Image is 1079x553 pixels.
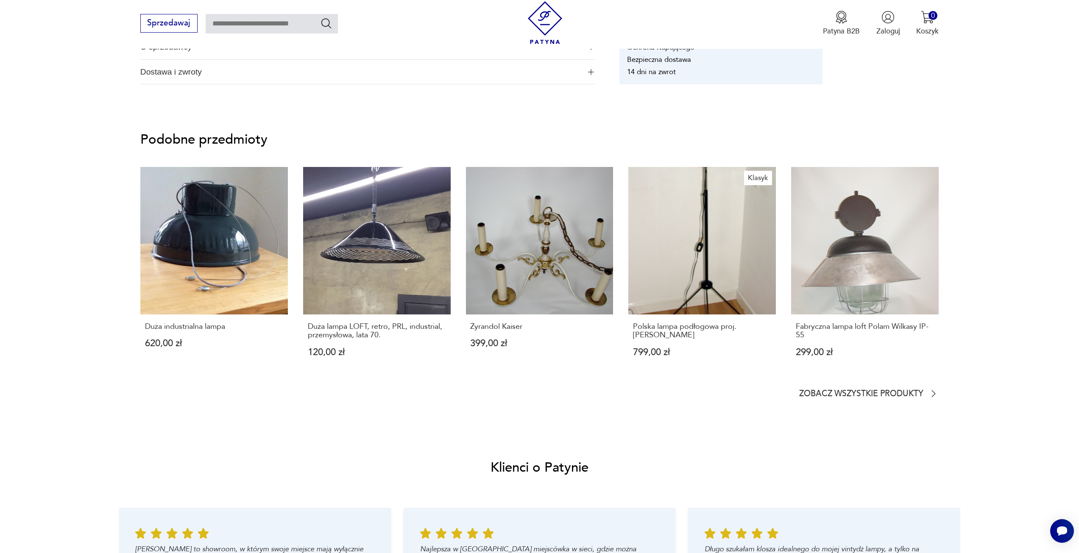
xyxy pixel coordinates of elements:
p: Polska lampa podłogowa proj. [PERSON_NAME] [633,322,771,340]
img: Ikona koszyka [921,11,934,24]
div: 0 [928,11,937,20]
img: Patyna - sklep z meblami i dekoracjami vintage [524,1,566,44]
p: Zaloguj [876,26,900,36]
img: Ikona gwiazdy [198,528,209,539]
img: Ikona gwiazdy [167,528,177,539]
button: 0Koszyk [916,11,939,36]
p: Fabryczna lampa loft Polam Wilkasy IP-55 [796,322,934,340]
p: 399,00 zł [470,339,608,348]
button: Szukaj [320,17,332,29]
img: Ikona gwiazdy [752,528,762,539]
button: Sprzedawaj [140,14,198,33]
img: Ikona gwiazdy [452,528,462,539]
p: 620,00 zł [145,339,283,348]
a: Ikona medaluPatyna B2B [823,11,860,36]
img: Ikona gwiazdy [151,528,162,539]
img: Ikona gwiazdy [182,528,193,539]
p: 299,00 zł [796,348,934,357]
button: Ikona plusaDostawa i zwroty [140,60,595,84]
p: Żyrandol Kaiser [470,322,608,331]
img: Ikona gwiazdy [720,528,731,539]
p: Duża industrialna lampa [145,322,283,331]
a: Duża lampa LOFT, retro, PRL, industrial, przemysłowa, lata 70.Duża lampa LOFT, retro, PRL, indust... [303,167,451,377]
iframe: Smartsupp widget button [1050,519,1074,543]
a: Zobacz wszystkie produkty [799,389,939,399]
button: Zaloguj [876,11,900,36]
img: Ikona gwiazdy [483,528,493,539]
p: Koszyk [916,26,939,36]
a: KlasykPolska lampa podłogowa proj. A.GałeckiPolska lampa podłogowa proj. [PERSON_NAME]799,00 zł [628,167,776,377]
button: Patyna B2B [823,11,860,36]
a: Sprzedawaj [140,20,198,27]
a: Fabryczna lampa loft Polam Wilkasy IP-55Fabryczna lampa loft Polam Wilkasy IP-55299,00 zł [791,167,939,377]
h2: Klienci o Patynie [491,459,588,476]
img: Ikona gwiazdy [420,528,431,539]
img: Ikonka użytkownika [881,11,895,24]
li: Bezpieczna dostawa [627,55,691,64]
img: Ikona gwiazdy [736,528,747,539]
a: Duża industrialna lampaDuża industrialna lampa620,00 zł [140,167,288,377]
img: Ikona gwiazdy [467,528,478,539]
span: Dostawa i zwroty [140,60,581,84]
p: Zobacz wszystkie produkty [799,391,923,397]
p: 120,00 zł [308,348,446,357]
img: Ikona gwiazdy [767,528,778,539]
a: Żyrandol KaiserŻyrandol Kaiser399,00 zł [466,167,613,377]
p: Patyna B2B [823,26,860,36]
img: Ikona medalu [835,11,848,24]
p: Podobne przedmioty [140,133,939,146]
img: Ikona gwiazdy [135,528,146,539]
img: Ikona gwiazdy [705,528,715,539]
p: 799,00 zł [633,348,771,357]
p: Duża lampa LOFT, retro, PRL, industrial, przemysłowa, lata 70. [308,322,446,340]
li: 14 dni na zwrot [627,67,676,77]
img: Ikona plusa [588,69,594,75]
img: Ikona gwiazdy [436,528,446,539]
